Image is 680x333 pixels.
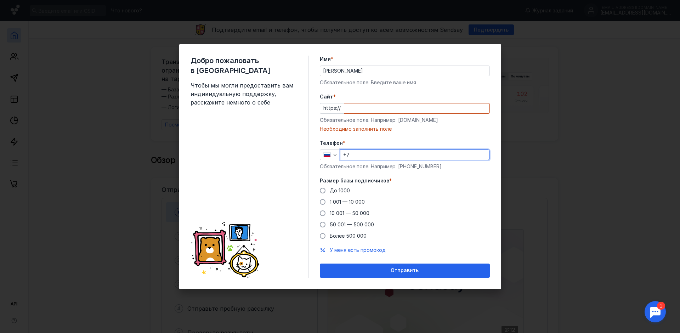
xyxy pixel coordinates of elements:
[330,210,369,216] span: 10 001 — 50 000
[16,4,24,12] div: 1
[330,221,374,227] span: 50 001 — 500 000
[330,199,365,205] span: 1 001 — 10 000
[191,56,297,75] span: Добро пожаловать в [GEOGRAPHIC_DATA]
[320,177,389,184] span: Размер базы подписчиков
[320,125,490,132] div: Необходимо заполнить поле
[391,267,419,273] span: Отправить
[320,93,333,100] span: Cайт
[330,247,386,253] span: У меня есть промокод
[191,81,297,107] span: Чтобы мы могли предоставить вам индивидуальную поддержку, расскажите немного о себе
[320,79,490,86] div: Обязательное поле. Введите ваше имя
[330,247,386,254] button: У меня есть промокод
[320,56,331,63] span: Имя
[320,117,490,124] div: Обязательное поле. Например: [DOMAIN_NAME]
[320,264,490,278] button: Отправить
[320,163,490,170] div: Обязательное поле. Например: [PHONE_NUMBER]
[330,187,350,193] span: До 1000
[320,140,343,147] span: Телефон
[330,233,367,239] span: Более 500 000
